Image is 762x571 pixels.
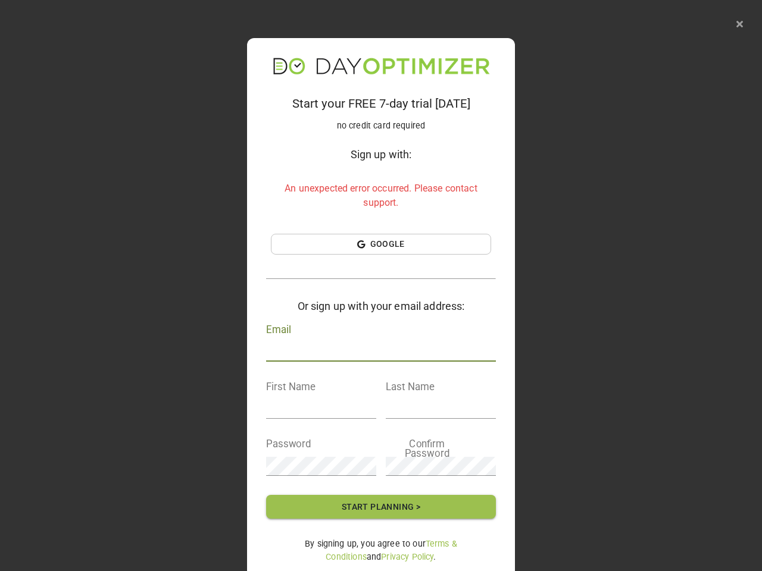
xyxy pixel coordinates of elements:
a: Terms & Conditions [326,539,457,561]
button: Start Planning > [266,495,496,519]
a: Privacy Policy [381,552,433,561]
span: Google [274,237,488,252]
p: no credit card required [266,120,496,132]
h4: Sign up with: [280,146,482,162]
label: Confirm Password [386,438,469,459]
h4: Or sign up with your email address: [266,298,496,314]
label: Email [266,324,291,334]
span: Start Planning > [285,500,477,514]
img: app-title [273,57,490,75]
p: By signing up, you agree to our and . [271,538,491,563]
label: First Name [266,381,316,391]
label: Password [266,438,311,448]
p: An unexpected error occurred. Please contact support. [276,181,486,210]
p: Start your FREE 7-day trial [DATE] [266,98,496,110]
label: Last Name [386,381,435,391]
button: Google [271,234,491,255]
